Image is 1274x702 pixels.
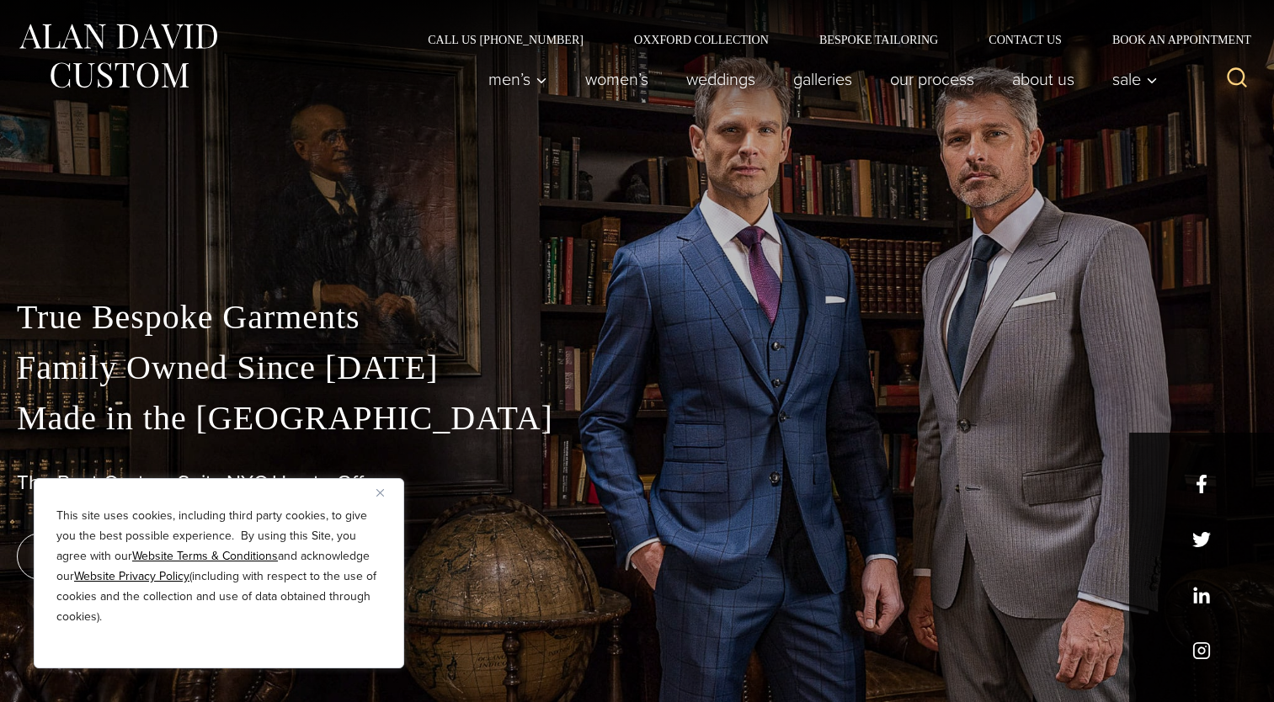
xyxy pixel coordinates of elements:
button: Close [376,482,397,503]
a: Women’s [567,62,668,96]
a: Galleries [775,62,872,96]
a: About Us [994,62,1094,96]
span: Men’s [488,71,547,88]
a: weddings [668,62,775,96]
img: Close [376,489,384,497]
p: True Bespoke Garments Family Owned Since [DATE] Made in the [GEOGRAPHIC_DATA] [17,292,1257,444]
a: Oxxford Collection [609,34,794,45]
p: This site uses cookies, including third party cookies, to give you the best possible experience. ... [56,506,381,627]
img: Alan David Custom [17,19,219,93]
a: Website Terms & Conditions [132,547,278,565]
span: Sale [1112,71,1158,88]
h1: The Best Custom Suits NYC Has to Offer [17,471,1257,495]
nav: Secondary Navigation [402,34,1257,45]
nav: Primary Navigation [470,62,1167,96]
a: Contact Us [963,34,1087,45]
a: Bespoke Tailoring [794,34,963,45]
a: Our Process [872,62,994,96]
a: book an appointment [17,533,253,580]
a: Book an Appointment [1087,34,1257,45]
button: View Search Form [1217,59,1257,99]
a: Website Privacy Policy [74,567,189,585]
a: Call Us [PHONE_NUMBER] [402,34,609,45]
